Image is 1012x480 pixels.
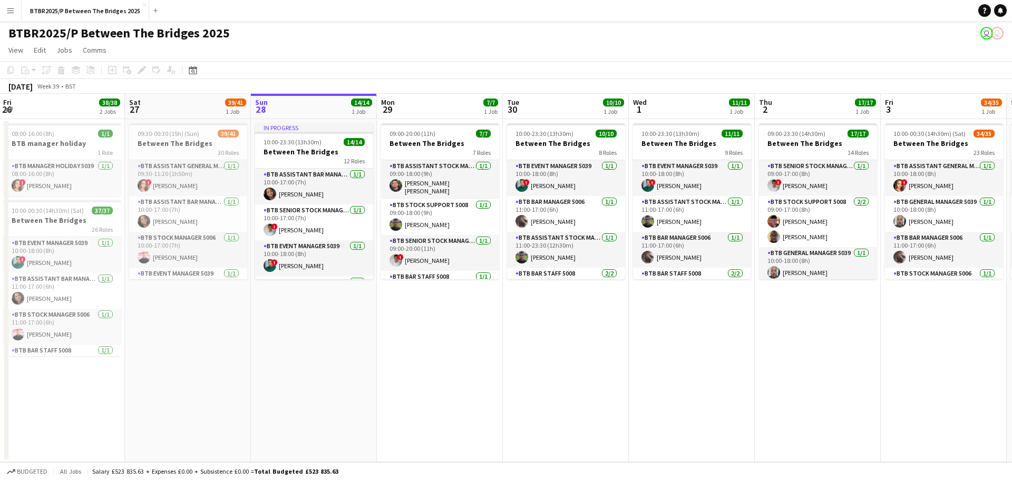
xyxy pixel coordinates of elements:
div: Salary £523 835.63 + Expenses £0.00 + Subsistence £0.00 = [92,467,338,475]
button: BTBR2025/P Between The Bridges 2025 [22,1,149,21]
span: Comms [83,45,106,55]
a: Edit [30,43,50,57]
app-user-avatar: Amy Cane [980,27,993,40]
a: Comms [79,43,111,57]
span: Total Budgeted £523 835.63 [254,467,338,475]
button: Budgeted [5,466,49,477]
span: Week 39 [35,82,61,90]
span: All jobs [58,467,83,475]
span: View [8,45,23,55]
span: Budgeted [17,468,47,475]
span: Edit [34,45,46,55]
a: Jobs [52,43,76,57]
a: View [4,43,27,57]
span: Jobs [56,45,72,55]
app-user-avatar: Amy Cane [991,27,1004,40]
div: BST [65,82,76,90]
div: [DATE] [8,81,33,92]
h1: BTBR2025/P Between The Bridges 2025 [8,25,230,41]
